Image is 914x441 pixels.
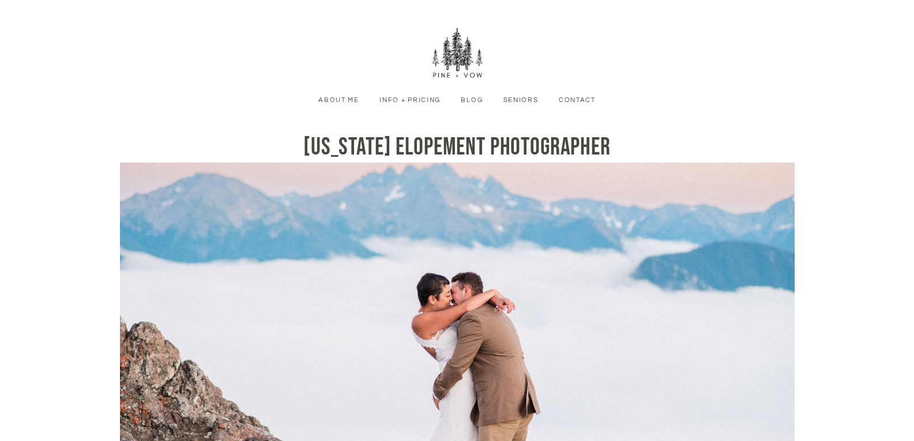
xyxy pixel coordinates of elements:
a: Contact [551,95,603,105]
span: [US_STATE] Elopement Photographer [303,133,611,162]
a: Blog [454,95,490,105]
img: Pine + Vow [431,28,483,80]
a: Info + Pricing [373,95,448,105]
a: Seniors [496,95,546,105]
a: About Me [311,95,367,105]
